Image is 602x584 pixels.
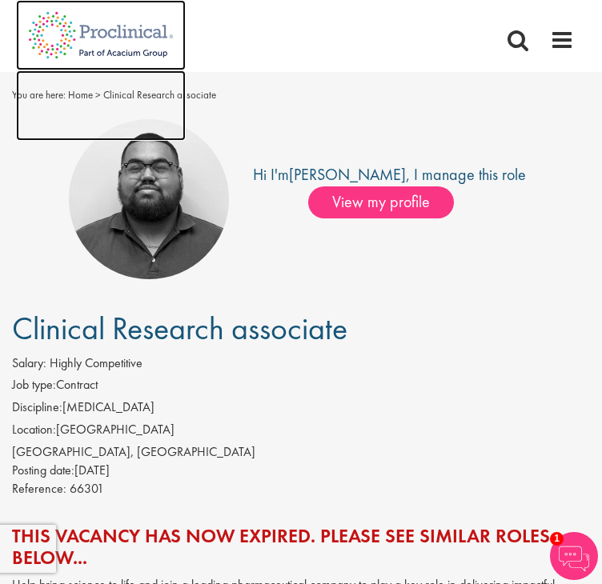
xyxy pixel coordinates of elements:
label: Salary: [12,354,46,373]
label: Discipline: [12,398,62,417]
label: Location: [12,421,56,439]
li: [MEDICAL_DATA] [12,398,590,421]
label: Reference: [12,480,66,498]
span: Posting date: [12,462,74,478]
span: 1 [550,532,564,546]
span: Clinical Research associate [12,308,347,349]
div: [DATE] [12,462,590,480]
img: Chatbot [550,532,598,580]
div: [GEOGRAPHIC_DATA], [GEOGRAPHIC_DATA] [12,443,590,462]
span: You are here: [12,88,66,102]
div: Hi I'm , I manage this role [253,163,526,186]
a: View my profile [308,190,470,210]
li: Contract [12,376,590,398]
span: View my profile [308,186,454,218]
li: [GEOGRAPHIC_DATA] [12,421,590,443]
span: Highly Competitive [50,354,142,371]
h2: This vacancy has now expired. Please see similar roles below... [12,526,590,568]
img: imeage of recruiter Ashley Bennett [69,119,229,279]
a: [PERSON_NAME] [289,164,406,185]
span: 66301 [70,480,104,497]
label: Job type: [12,376,56,394]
